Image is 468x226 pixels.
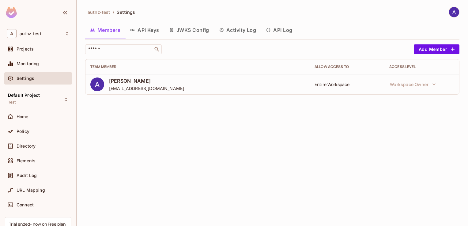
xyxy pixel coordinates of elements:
li: / [113,9,114,15]
span: URL Mapping [17,188,45,193]
span: Test [8,100,16,105]
div: Team Member [90,64,305,69]
span: Settings [117,9,135,15]
button: Workspace Owner [387,78,439,90]
button: Add Member [414,44,459,54]
span: authz-test [88,9,110,15]
button: Activity Log [214,22,261,38]
img: ASHISH SANDEY [449,7,459,17]
button: Members [85,22,125,38]
div: Entire Workspace [315,81,379,87]
span: Home [17,114,28,119]
button: API Log [261,22,297,38]
img: ACg8ocIhjl3M30yhw6z0uRln9hfSg7mCy7MdJJnrp7wdnxFCLTf_Aw=s96-c [90,77,104,91]
span: [EMAIL_ADDRESS][DOMAIN_NAME] [109,85,184,91]
span: Elements [17,158,36,163]
div: Allow Access to [315,64,379,69]
span: [PERSON_NAME] [109,77,184,84]
span: Settings [17,76,34,81]
span: Directory [17,144,36,149]
div: Access Level [389,64,454,69]
span: Projects [17,47,34,51]
span: Default Project [8,93,40,98]
span: Connect [17,202,34,207]
span: Monitoring [17,61,39,66]
span: Audit Log [17,173,37,178]
button: JWKS Config [164,22,214,38]
span: Workspace: authz-test [20,31,41,36]
button: API Keys [125,22,164,38]
span: A [7,29,17,38]
img: SReyMgAAAABJRU5ErkJggg== [6,7,17,18]
span: Policy [17,129,29,134]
